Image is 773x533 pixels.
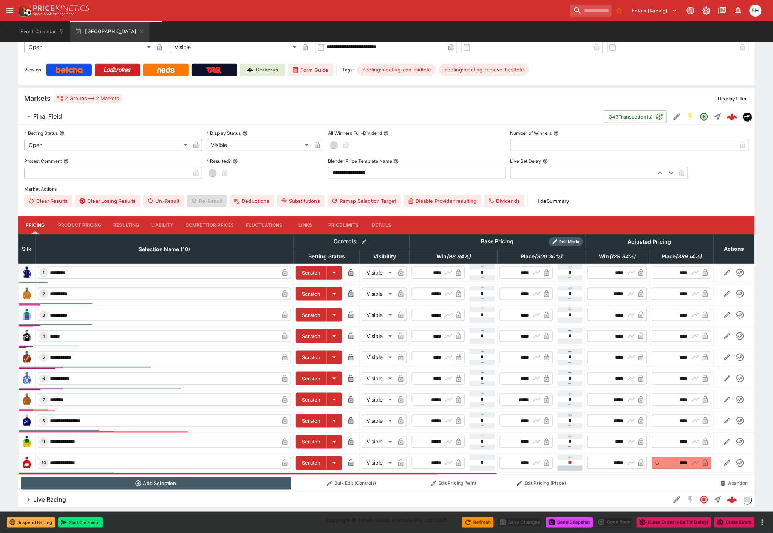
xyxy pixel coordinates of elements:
[207,130,241,136] p: Display Status
[296,372,327,385] button: Scratch
[512,252,570,261] span: Place(300.30%)
[531,195,574,207] button: HideSummary
[716,477,752,490] button: Abandon
[500,477,583,490] button: Edit Pricing (Place)
[362,372,395,385] div: Visible
[24,64,43,76] label: View on :
[362,457,395,469] div: Visible
[700,112,709,121] svg: Open
[24,130,58,136] p: Betting Status
[296,414,327,428] button: Scratch
[747,2,764,19] button: Scott Hunt
[296,393,327,406] button: Scratch
[16,21,69,42] button: Event Calendar
[41,439,47,445] span: 9
[294,234,410,249] th: Controls
[404,195,481,207] button: Disable Provider resulting
[676,252,702,261] em: ( 389.14 %)
[362,415,395,427] div: Visible
[727,494,737,505] div: 1b854229-e1f5-431b-b422-0d875c7bdfdf
[711,110,725,124] button: Straight
[727,494,737,505] img: logo-cerberus--red.svg
[107,216,145,234] button: Resulting
[362,309,395,321] div: Visible
[557,239,583,245] span: Roll Mode
[637,517,711,528] button: Close Event (+8s TV Delay)
[462,517,494,528] button: Refresh
[549,237,583,246] div: Show/hide Price Roll mode configuration.
[21,330,33,342] img: runner 4
[700,4,713,17] button: Toggle light/dark mode
[21,477,291,490] button: Add Selection
[41,334,47,339] span: 4
[143,195,184,207] button: Un-Result
[609,252,636,261] em: ( 129.34 %)
[63,159,69,164] button: Protest Comment
[428,252,479,261] span: Win(98.94%)
[725,492,740,507] a: 1b854229-e1f5-431b-b422-0d875c7bdfdf
[170,41,299,53] div: Visible
[357,64,436,76] div: Betting Target: cerberus
[362,351,395,363] div: Visible
[41,355,47,360] span: 5
[52,216,107,234] button: Product Pricing
[33,5,89,11] img: PriceKinetics
[57,94,119,103] div: 2 Groups 2 Markets
[24,139,190,151] div: Open
[412,477,495,490] button: Edit Pricing (Win)
[743,496,751,504] img: liveracing
[653,252,710,261] span: Place(389.14%)
[58,517,103,528] button: Start the Event
[18,109,604,124] button: Final Field
[207,139,312,151] div: Visible
[18,216,52,234] button: Pricing
[716,4,729,17] button: Documentation
[731,4,745,17] button: Notifications
[394,159,399,164] button: Blender Price Template Name
[130,245,199,254] span: Selection Name (10)
[56,67,83,73] img: Betcha
[288,64,333,76] a: Form Guide
[322,216,365,234] button: Price Limits
[70,21,149,42] button: [GEOGRAPHIC_DATA]
[256,66,278,74] p: Cerberus
[21,288,33,300] img: runner 2
[296,477,407,490] button: Bulk Edit (Controls)
[59,131,65,136] button: Betting Status
[3,4,17,17] button: open drawer
[328,130,382,136] p: All Winners Full-Dividend
[21,267,33,279] img: runner 1
[41,291,47,297] span: 2
[21,457,33,469] img: runner 10
[300,252,353,261] span: Betting Status
[714,93,752,105] button: Display filter
[359,237,369,247] button: Bulk edit
[24,158,62,164] p: Protest Comment
[18,492,670,507] button: Live Racing
[365,216,399,234] button: Details
[230,195,274,207] button: Deductions
[24,41,153,53] div: Open
[21,351,33,363] img: runner 5
[439,64,529,76] div: Betting Target: cerberus
[296,329,327,343] button: Scratch
[570,5,612,17] input: search
[328,158,392,164] p: Blender Price Template Name
[233,159,238,164] button: Resulted?
[546,517,593,528] button: Send Snapshot
[33,496,66,504] h6: Live Racing
[362,394,395,406] div: Visible
[24,94,51,103] h5: Markets
[362,436,395,448] div: Visible
[243,131,248,136] button: Display Status
[179,216,240,234] button: Competitor Prices
[510,158,541,164] p: Live Bet Delay
[33,12,74,16] img: Sportsbook Management
[750,5,762,17] div: Scott Hunt
[296,435,327,449] button: Scratch
[478,237,517,246] div: Base Pricing
[21,309,33,321] img: runner 3
[484,195,524,207] button: Dividends
[288,216,322,234] button: Links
